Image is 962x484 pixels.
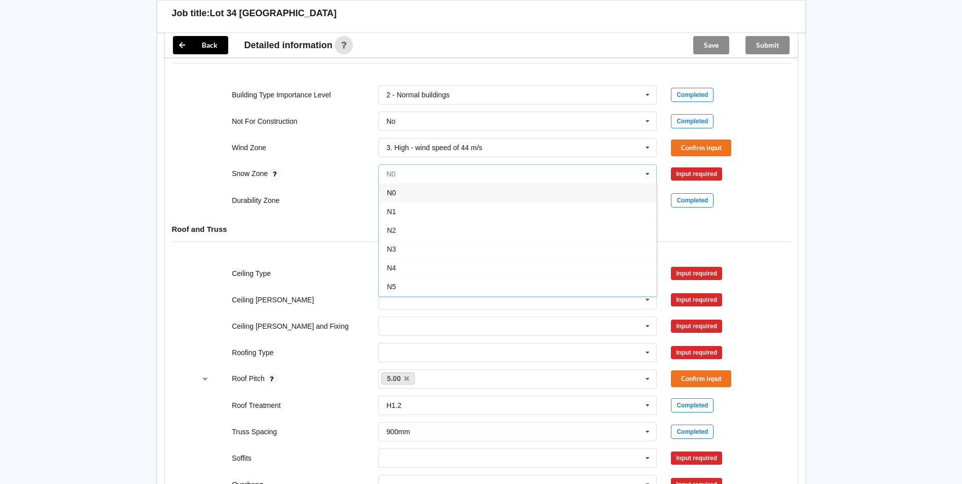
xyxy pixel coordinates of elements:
[386,144,482,151] div: 3. High - wind speed of 44 m/s
[232,117,297,125] label: Not For Construction
[232,196,279,204] label: Durability Zone
[387,245,396,253] span: N3
[232,401,281,409] label: Roof Treatment
[386,91,450,98] div: 2 - Normal buildings
[386,118,396,125] div: No
[195,370,215,388] button: reference-toggle
[671,267,722,280] div: Input required
[387,208,396,216] span: N1
[671,346,722,359] div: Input required
[671,425,714,439] div: Completed
[381,372,415,385] a: 5.00
[671,88,714,102] div: Completed
[387,264,396,272] span: N4
[210,8,337,19] h3: Lot 34 [GEOGRAPHIC_DATA]
[173,36,228,54] button: Back
[387,226,396,234] span: N2
[671,114,714,128] div: Completed
[232,144,266,152] label: Wind Zone
[232,169,270,178] label: Snow Zone
[172,8,210,19] h3: Job title:
[671,293,722,306] div: Input required
[172,224,791,234] h4: Roof and Truss
[671,398,714,412] div: Completed
[244,41,333,50] span: Detailed information
[232,349,273,357] label: Roofing Type
[387,283,396,291] span: N5
[671,370,731,387] button: Confirm input
[386,402,402,409] div: H1.2
[671,452,722,465] div: Input required
[387,189,396,197] span: N0
[671,167,722,181] div: Input required
[232,296,314,304] label: Ceiling [PERSON_NAME]
[671,140,731,156] button: Confirm input
[232,428,277,436] label: Truss Spacing
[671,193,714,208] div: Completed
[386,428,410,435] div: 900mm
[232,374,266,383] label: Roof Pitch
[232,322,348,330] label: Ceiling [PERSON_NAME] and Fixing
[232,91,331,99] label: Building Type Importance Level
[232,454,252,462] label: Soffits
[232,269,271,278] label: Ceiling Type
[671,320,722,333] div: Input required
